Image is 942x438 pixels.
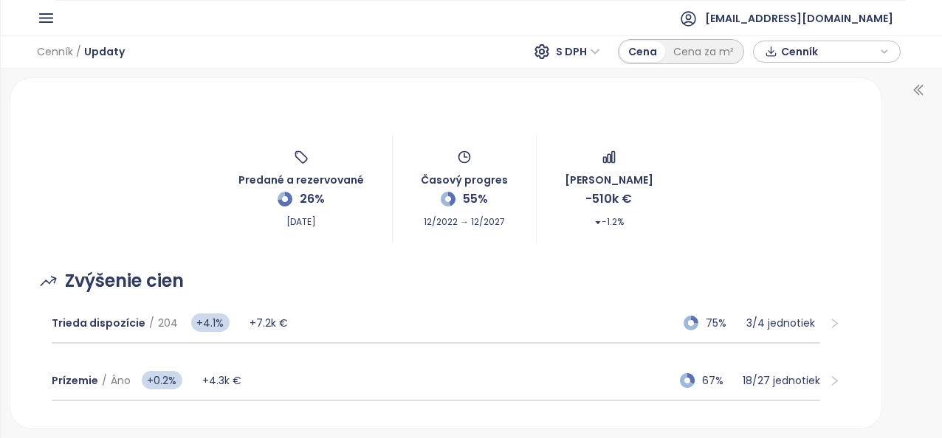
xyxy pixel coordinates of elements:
[702,372,735,389] span: 67%
[746,315,820,331] p: 3 / 4 jednotiek
[191,313,230,332] span: +4.1%
[250,316,288,330] span: +7.2k €
[556,41,600,63] span: S DPH
[158,316,178,330] span: 204
[565,164,653,188] span: [PERSON_NAME]
[761,41,893,63] div: button
[37,38,73,65] span: Cenník
[829,375,840,386] span: right
[52,373,98,388] span: Prízemie
[65,267,184,295] span: Zvýšenie cien
[829,318,840,329] span: right
[665,41,742,62] div: Cena za m²
[286,208,316,229] span: [DATE]
[52,316,145,330] span: Trieda dispozície
[102,373,107,388] span: /
[743,372,820,389] p: 18 / 27 jednotiek
[424,208,505,229] span: 12/2022 → 12/2027
[620,41,665,62] div: Cena
[300,190,325,208] span: 26%
[585,190,632,208] span: -510k €
[84,38,125,65] span: Updaty
[149,316,154,330] span: /
[594,219,602,226] span: caret-down
[111,373,131,388] span: Áno
[594,208,624,229] span: -1.2%
[76,38,81,65] span: /
[706,315,738,331] span: 75%
[202,373,241,388] span: +4.3k €
[705,1,893,36] span: [EMAIL_ADDRESS][DOMAIN_NAME]
[142,371,182,389] span: +0.2%
[421,164,508,188] span: Časový progres
[781,41,876,63] span: Cenník
[463,190,488,208] span: 55%
[238,164,364,188] span: Predané a rezervované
